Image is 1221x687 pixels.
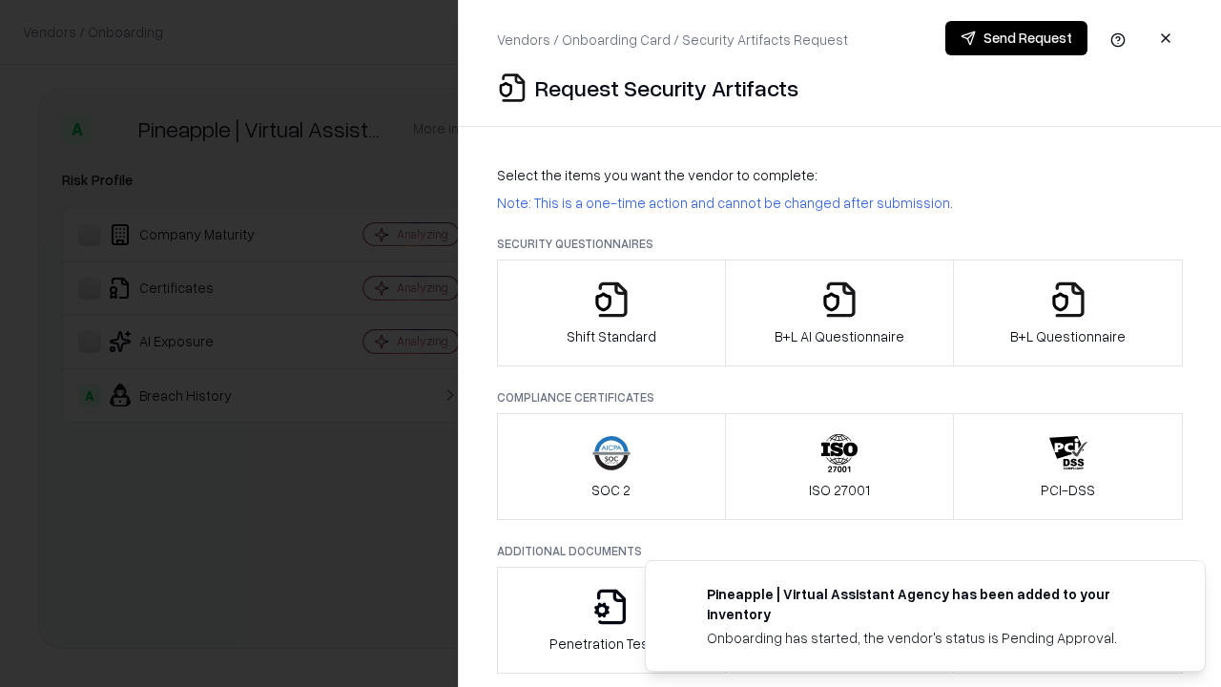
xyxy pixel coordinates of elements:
[591,480,631,500] p: SOC 2
[549,634,673,654] p: Penetration Testing
[953,413,1183,520] button: PCI-DSS
[497,193,1183,213] p: Note: This is a one-time action and cannot be changed after submission.
[953,260,1183,366] button: B+L Questionnaire
[497,543,1183,559] p: Additional Documents
[707,584,1159,624] div: Pineapple | Virtual Assistant Agency has been added to your inventory
[707,628,1159,648] div: Onboarding has started, the vendor's status is Pending Approval.
[567,326,656,346] p: Shift Standard
[497,389,1183,406] p: Compliance Certificates
[1010,326,1126,346] p: B+L Questionnaire
[497,30,848,50] p: Vendors / Onboarding Card / Security Artifacts Request
[945,21,1087,55] button: Send Request
[725,260,955,366] button: B+L AI Questionnaire
[497,567,726,674] button: Penetration Testing
[1041,480,1095,500] p: PCI-DSS
[497,236,1183,252] p: Security Questionnaires
[535,73,798,103] p: Request Security Artifacts
[669,584,692,607] img: trypineapple.com
[725,413,955,520] button: ISO 27001
[497,413,726,520] button: SOC 2
[809,480,870,500] p: ISO 27001
[497,165,1183,185] p: Select the items you want the vendor to complete:
[497,260,726,366] button: Shift Standard
[775,326,904,346] p: B+L AI Questionnaire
